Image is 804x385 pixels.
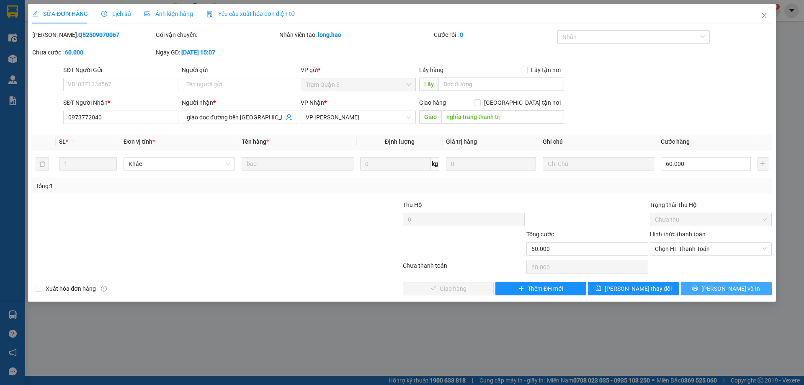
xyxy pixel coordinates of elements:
[206,10,295,17] span: Yêu cầu xuất hóa đơn điện tử
[65,49,83,56] b: 60.000
[156,48,278,57] div: Ngày GD:
[655,243,767,255] span: Chọn HT Thanh Toán
[59,138,66,145] span: SL
[543,157,654,171] input: Ghi Chú
[419,67,443,73] span: Lấy hàng
[32,10,88,17] span: SỬA ĐƠN HÀNG
[101,11,107,17] span: clock-circle
[758,157,768,171] button: plus
[650,231,706,238] label: Hình thức thanh toán
[419,99,446,106] span: Giao hàng
[242,157,353,171] input: VD: Bàn, Ghế
[42,284,99,293] span: Xuất hóa đơn hàng
[279,30,432,39] div: Nhân viên tạo:
[182,65,297,75] div: Người gửi
[692,285,698,292] span: printer
[441,110,564,124] input: Dọc đường
[182,98,297,107] div: Người nhận
[78,31,119,38] b: Q52509070067
[605,284,672,293] span: [PERSON_NAME] thay đổi
[419,110,441,124] span: Giao
[32,48,154,57] div: Chưa cước :
[32,11,38,17] span: edit
[242,138,269,145] span: Tên hàng
[661,138,690,145] span: Cước hàng
[306,78,411,91] span: Trạm Quận 5
[419,78,438,91] span: Lấy
[595,285,601,292] span: save
[156,30,278,39] div: Gói vận chuyển:
[402,261,526,276] div: Chưa thanh toán
[528,65,564,75] span: Lấy tận nơi
[144,11,150,17] span: picture
[495,282,586,295] button: plusThêm ĐH mới
[144,10,193,17] span: Ảnh kiện hàng
[385,138,415,145] span: Định lượng
[63,65,178,75] div: SĐT Người Gửi
[403,202,422,208] span: Thu Hộ
[588,282,679,295] button: save[PERSON_NAME] thay đổi
[301,99,324,106] span: VP Nhận
[539,134,657,150] th: Ghi chú
[318,31,341,38] b: long.hao
[63,98,178,107] div: SĐT Người Nhận
[206,11,213,18] img: icon
[518,285,524,292] span: plus
[761,12,768,19] span: close
[36,181,310,191] div: Tổng: 1
[434,30,556,39] div: Cước rồi :
[460,31,463,38] b: 0
[528,284,563,293] span: Thêm ĐH mới
[306,111,411,124] span: VP Bạc Liêu
[701,284,760,293] span: [PERSON_NAME] và In
[481,98,564,107] span: [GEOGRAPHIC_DATA] tận nơi
[526,231,554,238] span: Tổng cước
[403,282,494,295] button: checkGiao hàng
[446,157,536,171] input: 0
[650,200,772,209] div: Trạng thái Thu Hộ
[124,138,155,145] span: Đơn vị tính
[101,286,107,292] span: info-circle
[181,49,215,56] b: [DATE] 15:07
[101,10,131,17] span: Lịch sử
[32,30,154,39] div: [PERSON_NAME]:
[301,65,416,75] div: VP gửi
[438,78,564,91] input: Dọc đường
[431,157,439,171] span: kg
[446,138,477,145] span: Giá trị hàng
[681,282,772,295] button: printer[PERSON_NAME] và In
[286,114,292,121] span: user-add
[655,213,767,226] span: Chưa thu
[752,4,776,28] button: Close
[129,158,230,170] span: Khác
[36,157,49,171] button: delete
